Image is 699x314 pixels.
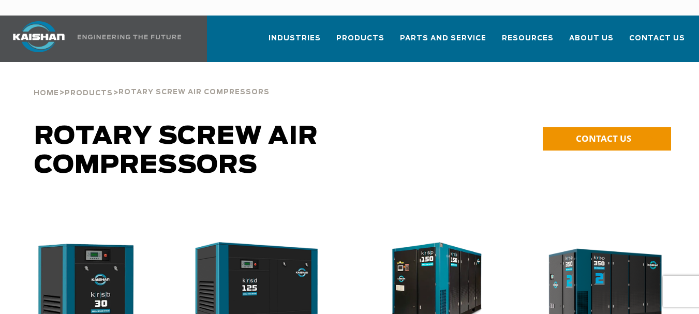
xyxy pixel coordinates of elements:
[543,127,671,151] a: CONTACT US
[569,33,614,44] span: About Us
[336,33,384,44] span: Products
[34,90,59,97] span: Home
[400,33,486,44] span: Parts and Service
[576,132,631,144] span: CONTACT US
[629,33,685,44] span: Contact Us
[34,88,59,97] a: Home
[118,89,270,96] span: Rotary Screw Air Compressors
[65,90,113,97] span: Products
[269,33,321,44] span: Industries
[65,88,113,97] a: Products
[269,25,321,60] a: Industries
[336,25,384,60] a: Products
[629,25,685,60] a: Contact Us
[400,25,486,60] a: Parts and Service
[78,35,181,39] img: Engineering the future
[34,62,270,101] div: > >
[569,25,614,60] a: About Us
[502,33,554,44] span: Resources
[34,124,318,178] span: Rotary Screw Air Compressors
[502,25,554,60] a: Resources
